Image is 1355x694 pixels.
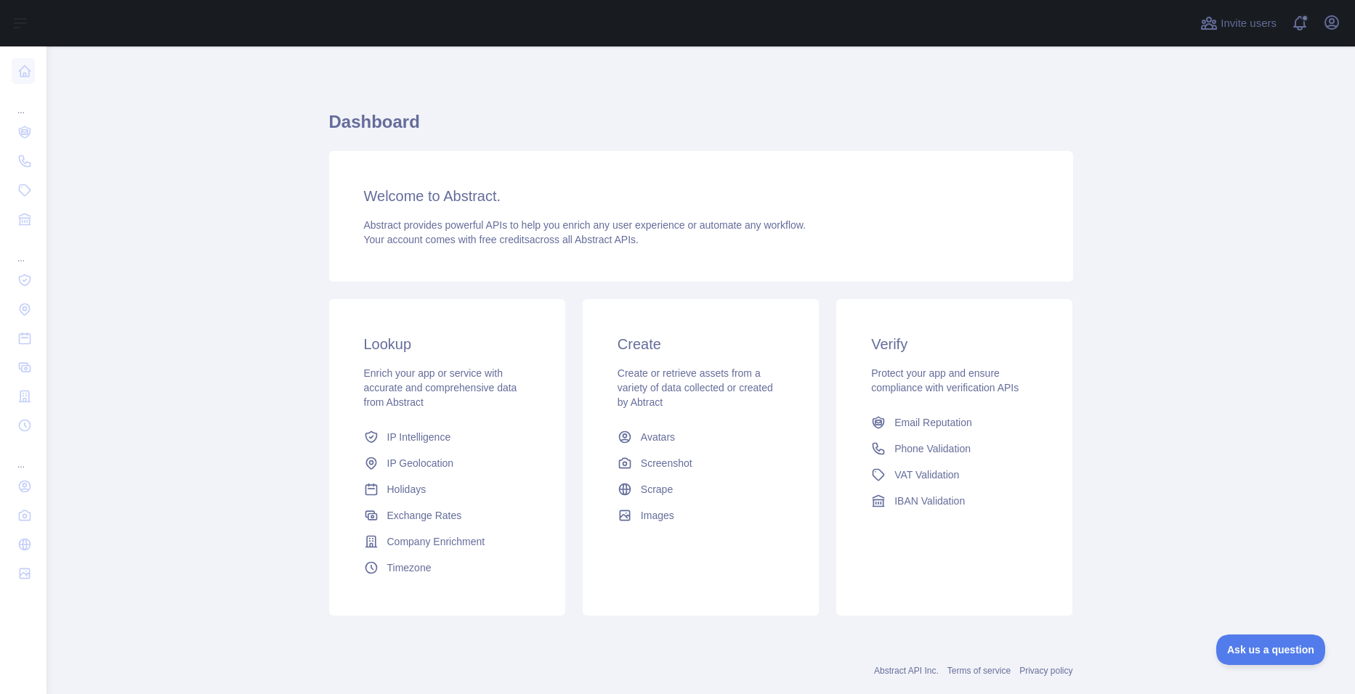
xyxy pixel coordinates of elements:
span: Enrich your app or service with accurate and comprehensive data from Abstract [364,367,517,408]
span: IP Geolocation [387,456,454,470]
a: IP Geolocation [358,450,536,476]
a: IP Intelligence [358,424,536,450]
iframe: Toggle Customer Support [1216,634,1326,665]
span: Phone Validation [894,441,971,456]
span: free credits [480,234,530,245]
a: Timezone [358,555,536,581]
a: Images [612,502,790,528]
div: ... [12,441,35,470]
a: Avatars [612,424,790,450]
a: IBAN Validation [865,488,1043,514]
span: Holidays [387,482,426,497]
span: Your account comes with across all Abstract APIs. [364,234,639,245]
div: ... [12,87,35,116]
span: Company Enrichment [387,534,485,549]
h3: Verify [871,334,1038,354]
span: Avatars [641,430,675,444]
span: IP Intelligence [387,430,451,444]
a: VAT Validation [865,462,1043,488]
h3: Create [618,334,784,354]
h1: Dashboard [329,110,1073,145]
span: Screenshot [641,456,692,470]
a: Holidays [358,476,536,502]
span: Protect your app and ensure compliance with verification APIs [871,367,1019,393]
span: Abstract provides powerful APIs to help you enrich any user experience or automate any workflow. [364,219,806,231]
h3: Welcome to Abstract. [364,186,1038,206]
a: Screenshot [612,450,790,476]
span: Invite users [1221,15,1277,32]
a: Scrape [612,476,790,502]
button: Invite users [1197,12,1279,35]
h3: Lookup [364,334,530,354]
a: Email Reputation [865,409,1043,436]
span: Email Reputation [894,415,972,430]
span: Exchange Rates [387,508,462,523]
span: Images [641,508,674,523]
span: VAT Validation [894,468,959,482]
a: Terms of service [947,666,1011,676]
div: ... [12,235,35,264]
span: Create or retrieve assets from a variety of data collected or created by Abtract [618,367,773,408]
a: Privacy policy [1019,666,1072,676]
span: IBAN Validation [894,494,965,508]
a: Company Enrichment [358,528,536,555]
a: Abstract API Inc. [874,666,939,676]
a: Exchange Rates [358,502,536,528]
span: Scrape [641,482,673,497]
span: Timezone [387,560,432,575]
a: Phone Validation [865,436,1043,462]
